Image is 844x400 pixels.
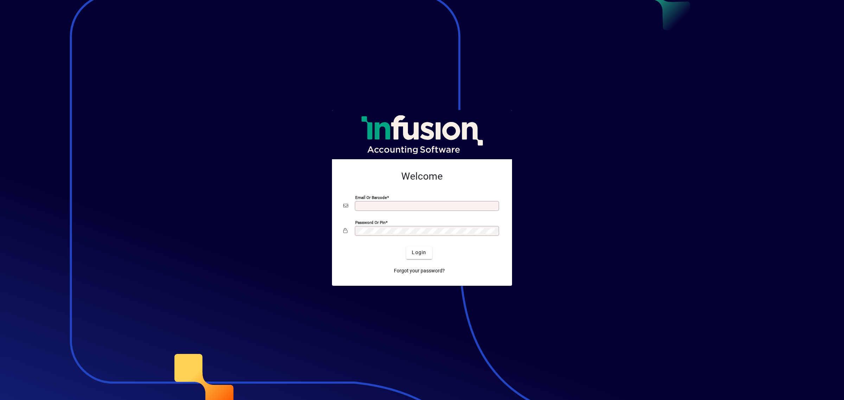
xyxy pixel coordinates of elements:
h2: Welcome [343,170,501,182]
span: Login [412,249,426,256]
mat-label: Email or Barcode [355,195,387,200]
mat-label: Password or Pin [355,220,385,225]
span: Forgot your password? [394,267,445,275]
button: Login [406,246,432,259]
a: Forgot your password? [391,265,448,277]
